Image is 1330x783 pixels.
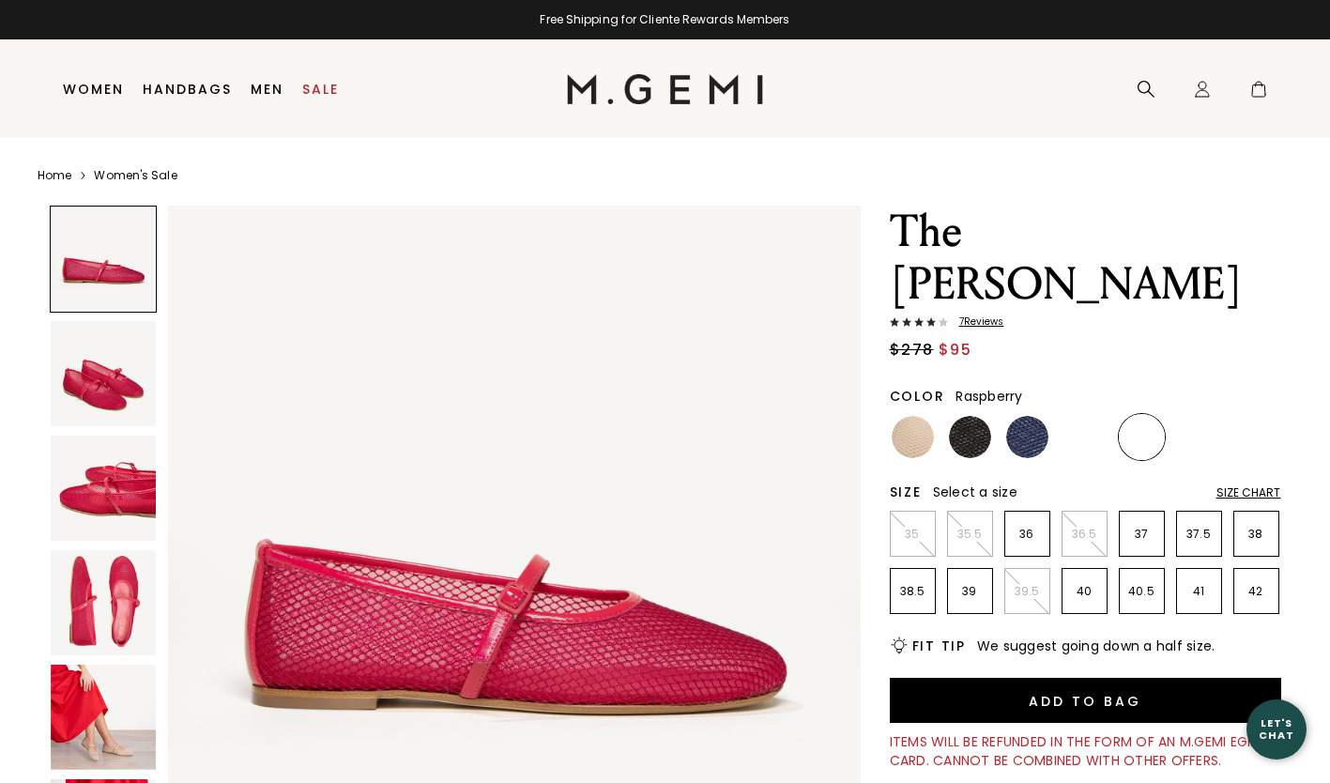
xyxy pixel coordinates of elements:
p: 41 [1177,584,1221,599]
img: Navy [1006,416,1048,458]
p: 36.5 [1062,527,1107,542]
h2: Size [890,484,922,499]
a: Home [38,168,71,183]
img: The Amabile [51,665,156,770]
p: 39 [948,584,992,599]
span: We suggest going down a half size. [977,637,1215,655]
img: Sand [892,416,934,458]
img: The Amabile [51,321,156,426]
p: 38.5 [891,584,935,599]
img: M.Gemi [567,74,763,104]
span: 7 Review s [948,316,1004,328]
p: 40 [1062,584,1107,599]
button: Add to Bag [890,678,1281,723]
h2: Color [890,389,945,404]
h2: Fit Tip [912,638,966,653]
span: $95 [939,339,972,361]
img: The Amabile [51,436,156,541]
div: Let's Chat [1246,717,1307,741]
a: Women [63,82,124,97]
h1: The [PERSON_NAME] [890,206,1281,311]
div: Items will be refunded in the form of an M.Gemi eGift Card. Cannot be combined with other offers. [890,732,1281,770]
p: 36 [1005,527,1049,542]
p: 35 [891,527,935,542]
img: Raspberry [1121,416,1163,458]
p: 39.5 [1005,584,1049,599]
span: $278 [890,339,934,361]
p: 38 [1234,527,1278,542]
p: 42 [1234,584,1278,599]
a: Handbags [143,82,232,97]
p: 37.5 [1177,527,1221,542]
span: Raspberry [955,387,1022,406]
div: Size Chart [1216,485,1281,500]
img: The Amabile [51,550,156,655]
a: Sale [302,82,339,97]
img: White [1063,416,1106,458]
a: Men [251,82,283,97]
p: 35.5 [948,527,992,542]
a: Women's Sale [94,168,176,183]
img: Black [949,416,991,458]
p: 37 [1120,527,1164,542]
p: 40.5 [1120,584,1164,599]
span: Select a size [933,483,1017,501]
a: 7Reviews [890,316,1281,331]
